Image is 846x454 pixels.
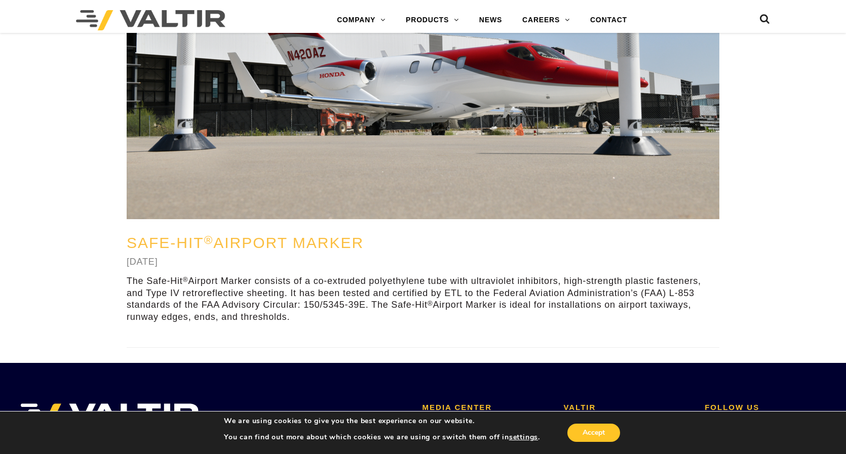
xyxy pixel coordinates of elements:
[567,424,620,442] button: Accept
[580,10,637,30] a: CONTACT
[512,10,580,30] a: CAREERS
[127,234,364,251] a: Safe-Hit®Airport Marker
[428,300,433,307] sup: ®
[224,433,540,442] p: You can find out more about which cookies we are using or switch them off in .
[563,403,689,412] h2: VALTIR
[127,257,158,267] a: [DATE]
[469,10,512,30] a: NEWS
[327,10,396,30] a: COMPANY
[422,403,549,412] h2: MEDIA CENTER
[204,234,214,246] sup: ®
[224,417,540,426] p: We are using cookies to give you the best experience on our website.
[509,433,538,442] button: settings
[15,403,199,429] img: VALTIR
[183,276,188,283] sup: ®
[76,10,225,30] img: Valtir
[396,10,469,30] a: PRODUCTS
[705,403,831,412] h2: FOLLOW US
[127,275,719,323] p: The Safe-Hit Airport Marker consists of a co-extruded polyethylene tube with ultraviolet inhibito...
